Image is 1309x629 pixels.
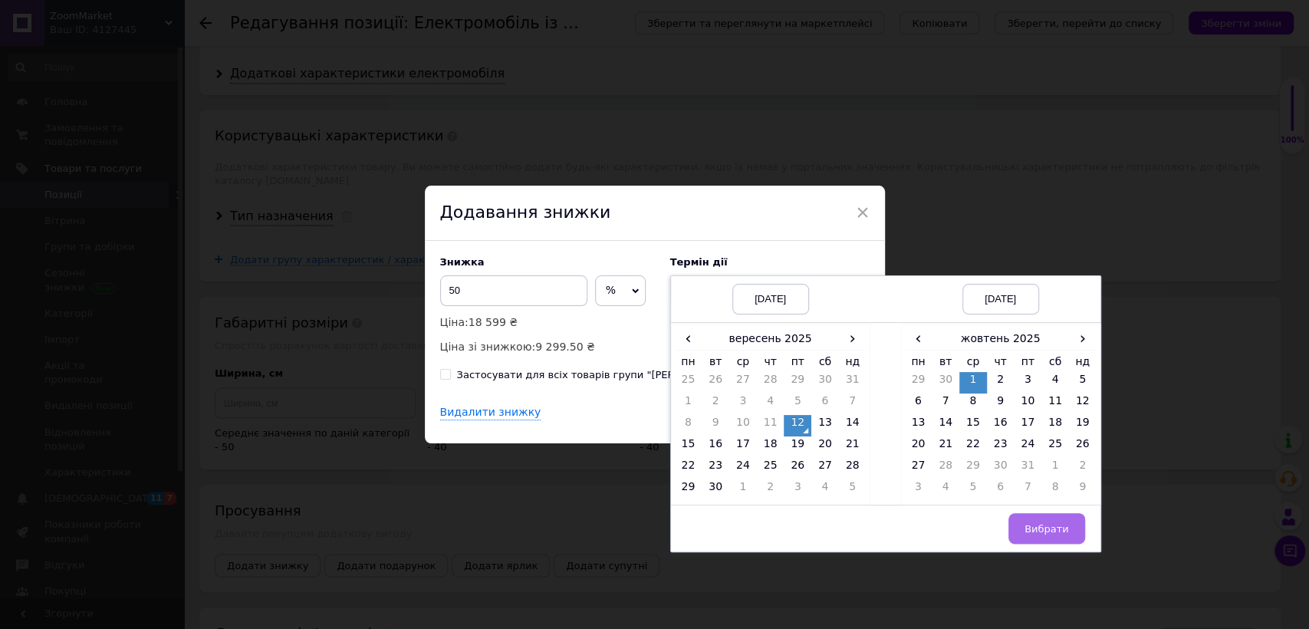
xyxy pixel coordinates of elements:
[1041,479,1069,501] td: 8
[987,436,1015,458] td: 23
[440,256,485,268] span: Знижка
[959,436,987,458] td: 22
[932,479,959,501] td: 4
[35,29,365,57] span: Электромобиль с музыкой и светом VOLSO VS908B4 синий 4×25W 12V 7Ah, EVA-колеса MP3 Детские электр...
[811,394,839,415] td: 6
[15,123,386,187] p: VOLSO VS908B4 – это стильный детский электромобиль-багги, который подарит вашему ребенку ощущение...
[469,316,518,328] span: 18 599 ₴
[932,458,959,479] td: 28
[1069,458,1097,479] td: 2
[675,351,702,373] th: пн
[959,351,987,373] th: ср
[987,415,1015,436] td: 16
[1069,372,1097,394] td: 5
[905,479,932,501] td: 3
[757,415,784,436] td: 11
[1069,479,1097,501] td: 9
[839,372,867,394] td: 31
[987,479,1015,501] td: 6
[1069,328,1097,350] span: ›
[457,368,772,382] div: Застосувати для всіх товарів групи "[PERSON_NAME] група"
[1041,436,1069,458] td: 25
[839,458,867,479] td: 28
[757,372,784,394] td: 28
[784,415,811,436] td: 12
[15,123,386,187] p: VOLSO VS908B4 — це стильний дитячий електромобіль-багі, який подарує вашій дитині відчуття справж...
[1025,523,1069,535] span: Вибрати
[839,415,867,436] td: 14
[959,394,987,415] td: 8
[15,84,386,112] h3: Аккумуляторный детский электромобиль-багги VOLSO VS908B4 синий 4×25W с пультом 12V 7Ah, EVA-колес...
[757,351,784,373] th: чт
[987,372,1015,394] td: 2
[1014,458,1041,479] td: 31
[757,479,784,501] td: 2
[440,203,611,222] span: Додавання знижки
[535,341,595,353] span: 9 299.50 ₴
[440,314,655,331] p: Ціна:
[932,394,959,415] td: 7
[839,436,867,458] td: 21
[839,394,867,415] td: 7
[729,351,757,373] th: ср
[959,415,987,436] td: 15
[784,394,811,415] td: 5
[1014,372,1041,394] td: 3
[440,338,655,355] p: Ціна зі знижкою:
[784,351,811,373] th: пт
[959,372,987,394] td: 1
[729,436,757,458] td: 17
[729,394,757,415] td: 3
[675,394,702,415] td: 1
[702,372,729,394] td: 26
[932,328,1069,351] th: жовтень 2025
[702,415,729,436] td: 9
[839,328,867,350] span: ›
[932,351,959,373] th: вт
[732,284,809,314] div: [DATE]
[905,372,932,394] td: 29
[811,351,839,373] th: сб
[905,436,932,458] td: 20
[1014,479,1041,501] td: 7
[1041,415,1069,436] td: 18
[811,436,839,458] td: 20
[932,436,959,458] td: 21
[702,479,729,501] td: 30
[1041,458,1069,479] td: 1
[1008,513,1085,544] button: Вибрати
[962,284,1039,314] div: [DATE]
[905,415,932,436] td: 13
[675,372,702,394] td: 25
[1041,372,1069,394] td: 4
[1069,415,1097,436] td: 19
[987,351,1015,373] th: чт
[757,394,784,415] td: 4
[959,458,987,479] td: 29
[905,351,932,373] th: пн
[702,351,729,373] th: вт
[905,394,932,415] td: 6
[606,284,616,296] span: %
[675,458,702,479] td: 22
[757,458,784,479] td: 25
[811,372,839,394] td: 30
[1041,351,1069,373] th: сб
[440,405,541,421] div: Видалити знижку
[1041,394,1069,415] td: 11
[702,394,729,415] td: 2
[675,436,702,458] td: 15
[702,328,839,351] th: вересень 2025
[987,458,1015,479] td: 30
[702,458,729,479] td: 23
[1014,351,1041,373] th: пт
[839,479,867,501] td: 5
[959,479,987,501] td: 5
[729,372,757,394] td: 27
[15,84,386,112] h3: Акумуляторний дитячий електромобіль-багі VOLSO VS908B4 синій 4×25W з пультом 12V 7Ah, EVA-колеса,...
[729,458,757,479] td: 24
[987,394,1015,415] td: 9
[932,372,959,394] td: 30
[1069,436,1097,458] td: 26
[905,328,932,350] span: ‹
